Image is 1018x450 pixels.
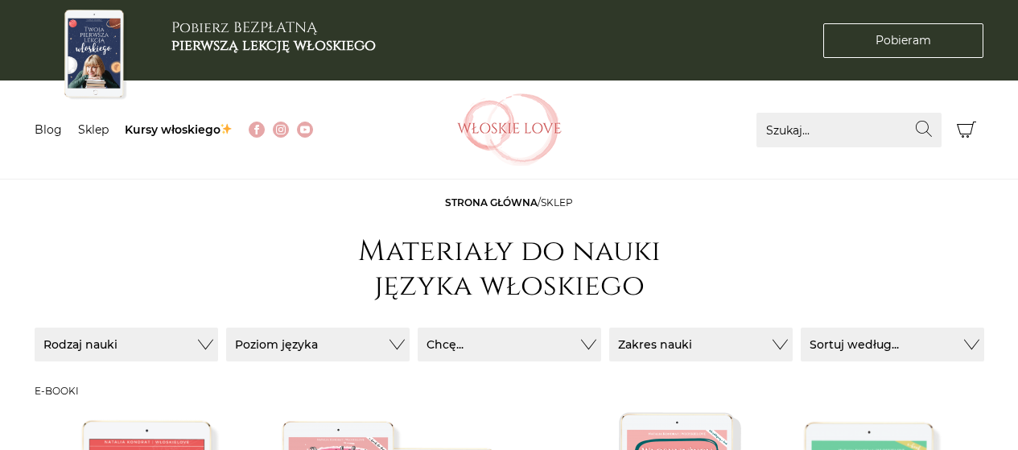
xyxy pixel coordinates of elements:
[950,113,984,147] button: Koszyk
[801,328,984,361] button: Sortuj według...
[418,328,601,361] button: Chcę...
[823,23,983,58] a: Pobieram
[125,122,233,137] a: Kursy włoskiego
[541,196,573,208] span: sklep
[609,328,793,361] button: Zakres nauki
[35,122,62,137] a: Blog
[220,123,232,134] img: ✨
[756,113,942,147] input: Szukaj...
[35,386,984,397] h3: E-booki
[35,328,218,361] button: Rodzaj nauki
[457,93,562,166] img: Włoskielove
[78,122,109,137] a: Sklep
[445,196,538,208] a: Strona główna
[876,32,931,49] span: Pobieram
[348,234,670,303] h1: Materiały do nauki języka włoskiego
[445,196,573,208] span: /
[226,328,410,361] button: Poziom języka
[171,35,376,56] b: pierwszą lekcję włoskiego
[171,19,376,54] h3: Pobierz BEZPŁATNĄ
